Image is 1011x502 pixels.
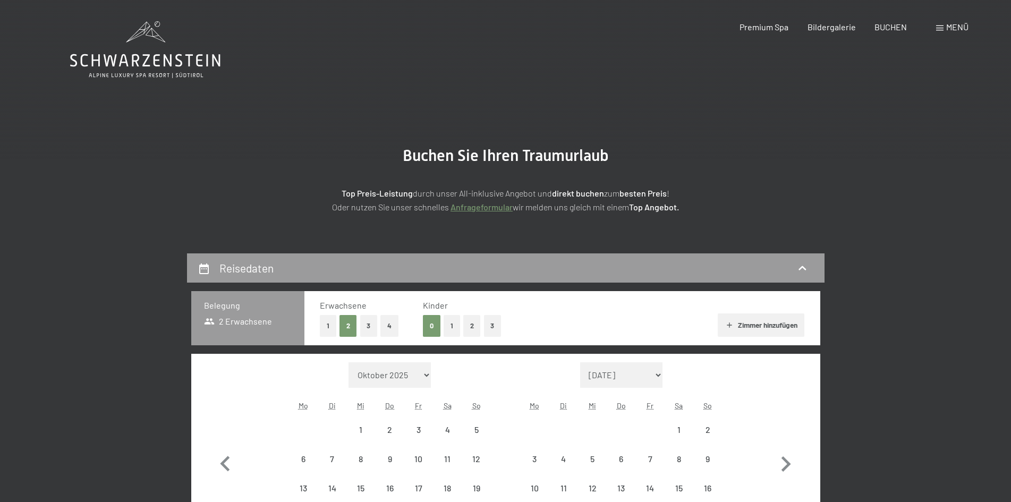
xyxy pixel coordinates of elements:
strong: Top Preis-Leistung [342,188,413,198]
a: Bildergalerie [808,22,856,32]
div: Anreise nicht möglich [549,445,578,473]
div: Mon Nov 03 2025 [520,445,549,473]
abbr: Freitag [647,401,653,410]
div: Anreise nicht möglich [635,445,664,473]
div: 9 [377,455,403,481]
button: 3 [360,315,378,337]
div: 8 [666,455,692,481]
div: Thu Nov 06 2025 [607,445,635,473]
div: 12 [463,455,489,481]
div: 7 [636,455,663,481]
div: Anreise nicht möglich [376,415,404,444]
div: 5 [579,455,606,481]
abbr: Dienstag [560,401,567,410]
div: 11 [434,455,461,481]
h2: Reisedaten [219,261,274,275]
div: 5 [463,426,489,452]
span: Menü [946,22,968,32]
strong: besten Preis [619,188,667,198]
div: Sat Nov 08 2025 [665,445,693,473]
span: Buchen Sie Ihren Traumurlaub [403,146,609,165]
div: Sat Oct 11 2025 [433,445,462,473]
div: Fri Oct 03 2025 [404,415,433,444]
div: 3 [521,455,548,481]
p: durch unser All-inklusive Angebot und zum ! Oder nutzen Sie unser schnelles wir melden uns gleich... [240,186,771,214]
div: Anreise nicht möglich [318,445,346,473]
abbr: Donnerstag [617,401,626,410]
div: Anreise nicht möglich [578,445,607,473]
button: 3 [484,315,502,337]
span: Kinder [423,300,448,310]
abbr: Montag [530,401,539,410]
a: Anfrageformular [451,202,513,212]
div: 1 [347,426,374,452]
abbr: Dienstag [329,401,336,410]
span: Erwachsene [320,300,367,310]
div: Thu Oct 09 2025 [376,445,404,473]
div: Sun Nov 09 2025 [693,445,722,473]
div: Thu Oct 02 2025 [376,415,404,444]
div: Mon Oct 06 2025 [289,445,318,473]
div: Sat Oct 04 2025 [433,415,462,444]
div: 4 [434,426,461,452]
div: 2 [377,426,403,452]
a: BUCHEN [874,22,907,32]
div: Anreise nicht möglich [404,415,433,444]
div: Anreise nicht möglich [693,445,722,473]
abbr: Sonntag [703,401,712,410]
div: 9 [694,455,721,481]
abbr: Freitag [415,401,422,410]
div: Anreise nicht möglich [289,445,318,473]
button: 1 [444,315,460,337]
strong: Top Angebot. [629,202,679,212]
div: Anreise nicht möglich [520,445,549,473]
div: 8 [347,455,374,481]
span: Premium Spa [740,22,788,32]
div: 4 [550,455,577,481]
div: Anreise nicht möglich [433,445,462,473]
div: Anreise nicht möglich [462,445,490,473]
div: Wed Oct 08 2025 [346,445,375,473]
span: 2 Erwachsene [204,316,273,327]
div: Tue Oct 07 2025 [318,445,346,473]
button: Zimmer hinzufügen [718,313,804,337]
div: Fri Oct 10 2025 [404,445,433,473]
div: Anreise nicht möglich [376,445,404,473]
abbr: Montag [299,401,308,410]
div: Wed Oct 01 2025 [346,415,375,444]
strong: direkt buchen [552,188,604,198]
abbr: Donnerstag [385,401,394,410]
button: 2 [463,315,481,337]
div: Anreise nicht möglich [607,445,635,473]
abbr: Sonntag [472,401,481,410]
div: 7 [319,455,345,481]
div: Anreise nicht möglich [462,415,490,444]
div: 1 [666,426,692,452]
div: Anreise nicht möglich [665,415,693,444]
div: Anreise nicht möglich [346,445,375,473]
div: Anreise nicht möglich [404,445,433,473]
abbr: Samstag [675,401,683,410]
button: 1 [320,315,336,337]
div: 3 [405,426,432,452]
div: 10 [405,455,432,481]
div: Anreise nicht möglich [665,445,693,473]
div: 6 [608,455,634,481]
div: Fri Nov 07 2025 [635,445,664,473]
button: 2 [339,315,357,337]
div: Sun Oct 12 2025 [462,445,490,473]
div: Sun Nov 02 2025 [693,415,722,444]
button: 0 [423,315,440,337]
abbr: Mittwoch [357,401,364,410]
h3: Belegung [204,300,292,311]
div: Wed Nov 05 2025 [578,445,607,473]
div: Sun Oct 05 2025 [462,415,490,444]
div: Anreise nicht möglich [693,415,722,444]
abbr: Samstag [444,401,452,410]
button: 4 [380,315,398,337]
div: Sat Nov 01 2025 [665,415,693,444]
div: Anreise nicht möglich [433,415,462,444]
div: Anreise nicht möglich [346,415,375,444]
